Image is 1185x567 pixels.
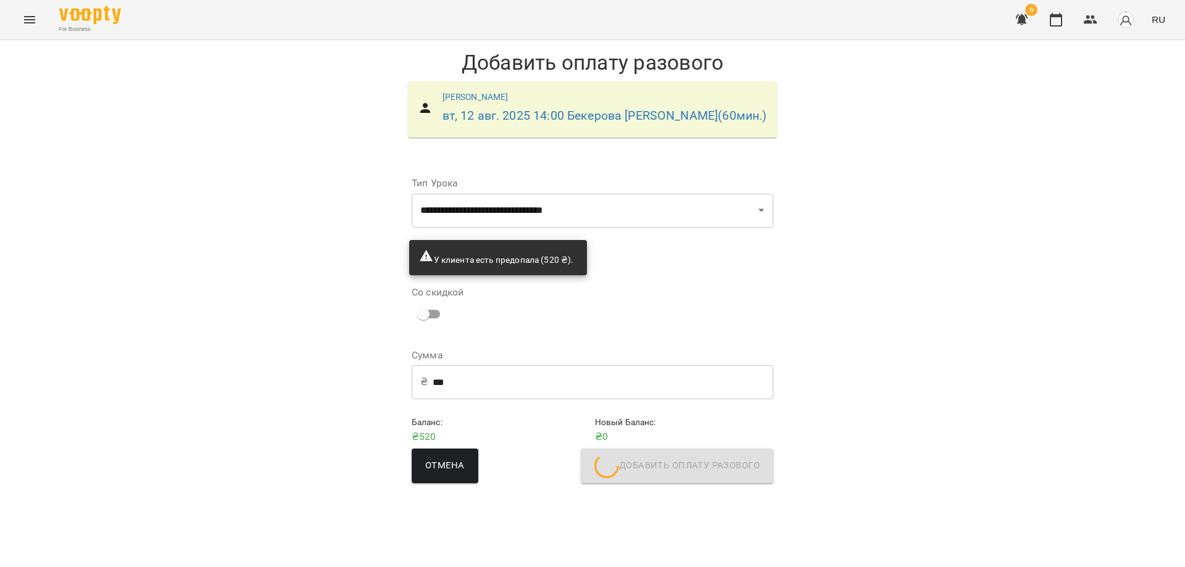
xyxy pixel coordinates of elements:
[595,416,773,429] h6: Новый Баланс :
[595,429,773,444] p: ₴ 0
[412,288,464,297] label: Со скидкой
[412,178,773,188] label: Тип Урока
[420,375,428,389] p: ₴
[425,458,465,474] span: Отмена
[419,255,573,265] span: У клиента есть предопала (520 ₴).
[1147,8,1170,31] button: RU
[443,92,509,102] a: [PERSON_NAME]
[1117,11,1134,28] img: avatar_s.png
[59,6,121,24] img: Voopty Logo
[15,5,44,35] button: Menu
[59,25,121,33] span: For Business
[412,429,590,444] p: ₴ 520
[443,109,767,123] a: вт, 12 авг. 2025 14:00 Бекерова [PERSON_NAME](60мин.)
[412,416,590,429] h6: Баланс :
[1025,4,1037,16] span: 6
[412,449,478,483] button: Отмена
[402,50,783,75] h1: Добавить оплату разового
[412,350,773,360] label: Сумма
[1152,13,1165,26] span: RU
